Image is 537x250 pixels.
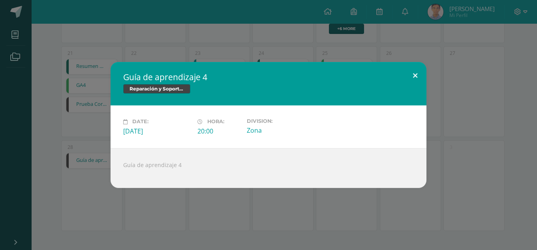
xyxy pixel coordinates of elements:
div: [DATE] [123,127,191,135]
button: Close (Esc) [404,62,426,89]
div: 20:00 [197,127,240,135]
label: Division: [247,118,315,124]
h2: Guía de aprendizaje 4 [123,71,414,83]
span: Hora: [207,119,224,125]
div: Zona [247,126,315,135]
div: Guía de aprendizaje 4 [111,148,426,188]
span: Reparación y Soporte Técnico CISCO [123,84,190,94]
span: Date: [132,119,148,125]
